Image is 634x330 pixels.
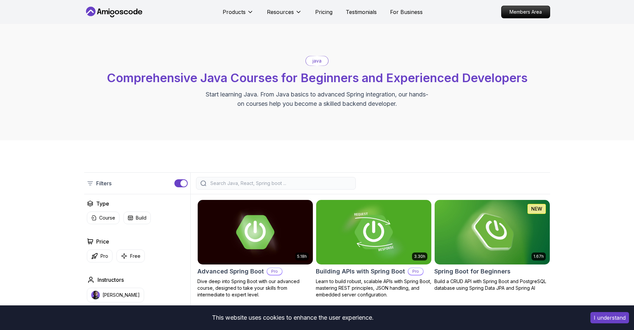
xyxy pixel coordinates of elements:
span: Comprehensive Java Courses for Beginners and Experienced Developers [107,71,528,85]
a: For Business [390,8,423,16]
p: Build [136,215,146,221]
p: Free [130,253,140,259]
button: Accept cookies [590,312,629,323]
a: Spring Boot for Beginners card1.67hNEWSpring Boot for BeginnersBuild a CRUD API with Spring Boot ... [434,200,550,291]
p: Filters [96,179,111,187]
button: instructor img[PERSON_NAME] [87,288,144,302]
button: Pro [87,249,112,262]
a: Building APIs with Spring Boot card3.30hBuilding APIs with Spring BootProLearn to build robust, s... [316,200,432,298]
p: Products [223,8,246,16]
p: Pro [101,253,108,259]
p: java [313,58,321,64]
input: Search Java, React, Spring boot ... [209,180,351,187]
a: Members Area [501,6,550,18]
button: Products [223,8,254,21]
img: instructor img [91,291,100,299]
a: Pricing [315,8,332,16]
p: Start learning Java. From Java basics to advanced Spring integration, our hands-on courses help y... [205,90,429,108]
h2: Type [96,200,109,208]
img: Advanced Spring Boot card [198,200,313,264]
img: Building APIs with Spring Boot card [316,200,431,264]
p: Learn to build robust, scalable APIs with Spring Boot, mastering REST principles, JSON handling, ... [316,278,432,298]
p: NEW [531,206,542,212]
button: Free [116,249,145,262]
p: [PERSON_NAME] [103,292,140,298]
button: Resources [267,8,302,21]
button: Course [87,212,119,224]
button: Build [123,212,151,224]
p: 3.30h [414,254,425,259]
p: Resources [267,8,294,16]
p: Pro [267,268,282,275]
p: Pro [408,268,423,275]
p: 5.18h [297,254,307,259]
h2: Price [96,238,109,246]
h2: Instructors [98,276,124,284]
h2: Building APIs with Spring Boot [316,267,405,276]
div: This website uses cookies to enhance the user experience. [5,310,580,325]
p: Dive deep into Spring Boot with our advanced course, designed to take your skills from intermedia... [197,278,313,298]
p: Members Area [502,6,550,18]
p: Build a CRUD API with Spring Boot and PostgreSQL database using Spring Data JPA and Spring AI [434,278,550,291]
a: Testimonials [346,8,377,16]
p: 1.67h [533,254,544,259]
a: Advanced Spring Boot card5.18hAdvanced Spring BootProDive deep into Spring Boot with our advanced... [197,200,313,298]
h2: Spring Boot for Beginners [434,267,511,276]
p: Course [99,215,115,221]
img: Spring Boot for Beginners card [435,200,550,264]
h2: Advanced Spring Boot [197,267,264,276]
